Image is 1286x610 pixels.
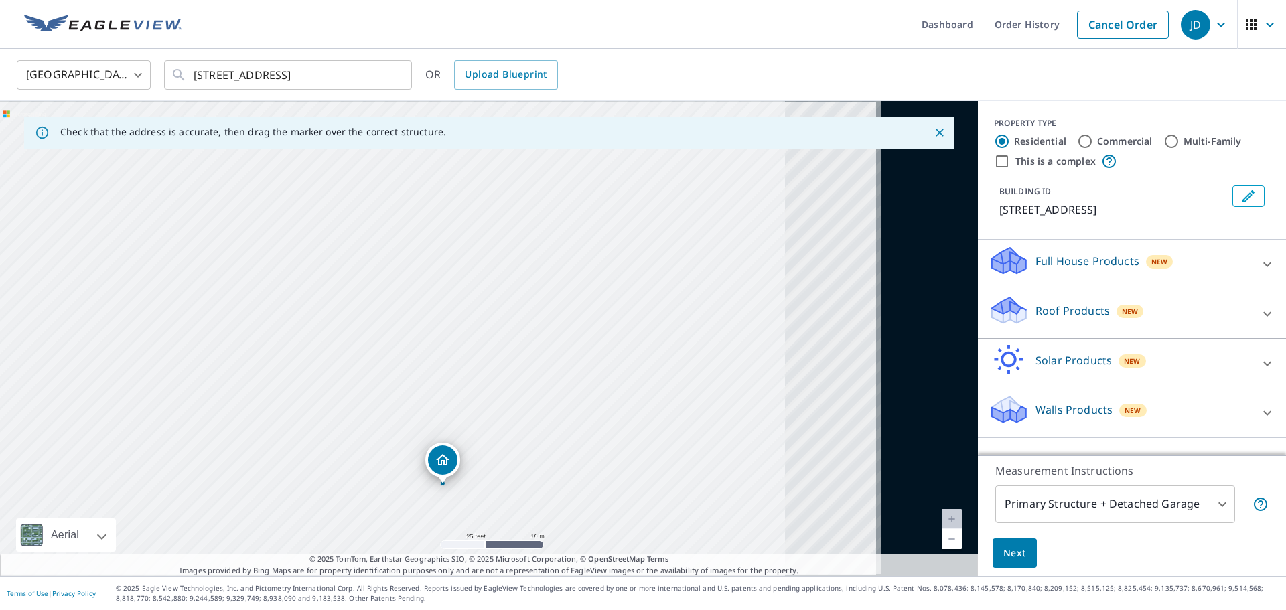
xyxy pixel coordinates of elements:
p: © 2025 Eagle View Technologies, Inc. and Pictometry International Corp. All Rights Reserved. Repo... [116,583,1279,603]
a: Privacy Policy [52,589,96,598]
p: Check that the address is accurate, then drag the marker over the correct structure. [60,126,446,138]
label: Residential [1014,135,1066,148]
span: Your report will include the primary structure and a detached garage if one exists. [1253,496,1269,512]
p: Walls Products [1035,402,1113,418]
span: Next [1003,545,1026,562]
div: Solar ProductsNew [989,344,1275,382]
label: This is a complex [1015,155,1096,168]
button: Next [993,538,1037,568]
a: Upload Blueprint [454,60,557,90]
a: Current Level 20, Zoom In Disabled [942,509,962,529]
div: JD [1181,10,1210,40]
a: Terms of Use [7,589,48,598]
div: Aerial [47,518,83,552]
label: Commercial [1097,135,1153,148]
span: New [1122,306,1139,317]
div: OR [425,60,558,90]
p: | [7,589,96,597]
a: Terms [647,554,669,564]
div: PROPERTY TYPE [994,117,1270,129]
div: Aerial [16,518,116,552]
div: Primary Structure + Detached Garage [995,485,1235,523]
input: Search by address or latitude-longitude [194,56,384,94]
span: New [1151,256,1168,267]
p: [STREET_ADDRESS] [999,202,1227,218]
span: Upload Blueprint [465,66,547,83]
p: Solar Products [1035,352,1112,368]
p: Measurement Instructions [995,463,1269,479]
span: New [1125,405,1141,416]
img: EV Logo [24,15,182,35]
p: Full House Products [1035,253,1139,269]
a: Current Level 20, Zoom Out [942,529,962,549]
span: © 2025 TomTom, Earthstar Geographics SIO, © 2025 Microsoft Corporation, © [309,554,669,565]
div: Full House ProductsNew [989,245,1275,283]
div: [GEOGRAPHIC_DATA] [17,56,151,94]
button: Close [931,124,948,141]
span: New [1124,356,1141,366]
label: Multi-Family [1184,135,1242,148]
a: OpenStreetMap [588,554,644,564]
div: Walls ProductsNew [989,394,1275,432]
div: Roof ProductsNew [989,295,1275,333]
p: Roof Products [1035,303,1110,319]
p: BUILDING ID [999,185,1051,197]
div: Dropped pin, building 1, Residential property, 3005 Grass Valley Hwy Auburn, CA 95602 [425,443,460,484]
button: Edit building 1 [1232,185,1265,207]
a: Cancel Order [1077,11,1169,39]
